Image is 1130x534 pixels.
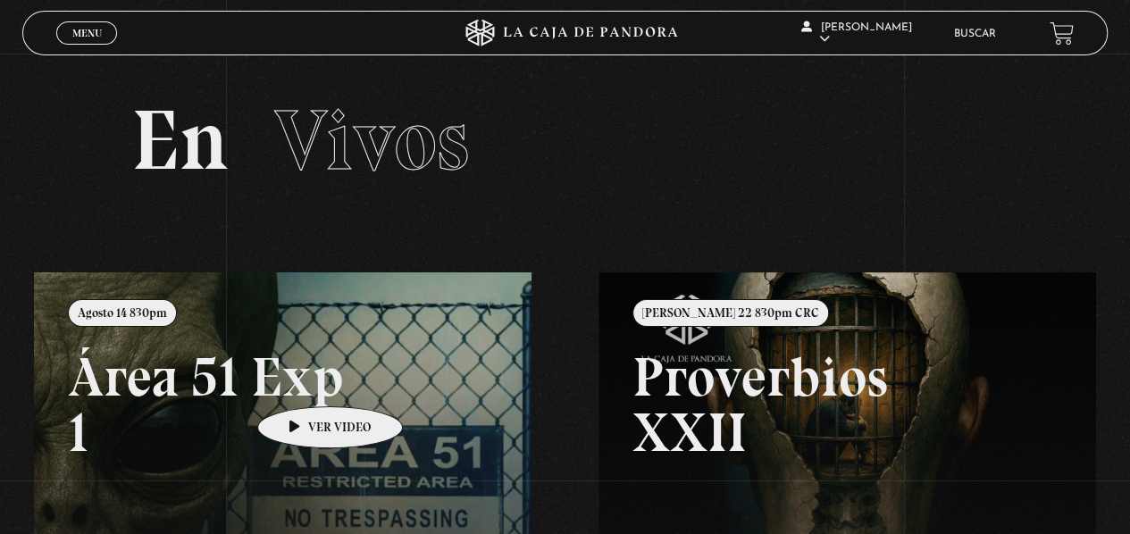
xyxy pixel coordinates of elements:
[66,43,108,55] span: Cerrar
[954,29,996,39] a: Buscar
[72,28,102,38] span: Menu
[801,22,912,45] span: [PERSON_NAME]
[1050,21,1074,45] a: View your shopping cart
[274,89,469,191] span: Vivos
[131,98,1000,183] h2: En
